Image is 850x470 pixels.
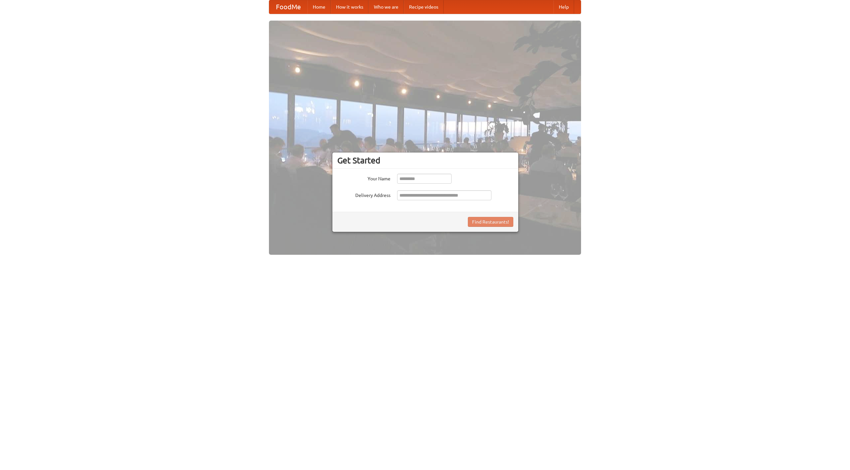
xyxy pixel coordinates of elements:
a: Help [553,0,574,14]
a: Who we are [369,0,404,14]
a: Home [307,0,331,14]
label: Your Name [337,174,390,182]
a: How it works [331,0,369,14]
h3: Get Started [337,155,513,165]
a: FoodMe [269,0,307,14]
label: Delivery Address [337,190,390,199]
a: Recipe videos [404,0,444,14]
button: Find Restaurants! [468,217,513,227]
